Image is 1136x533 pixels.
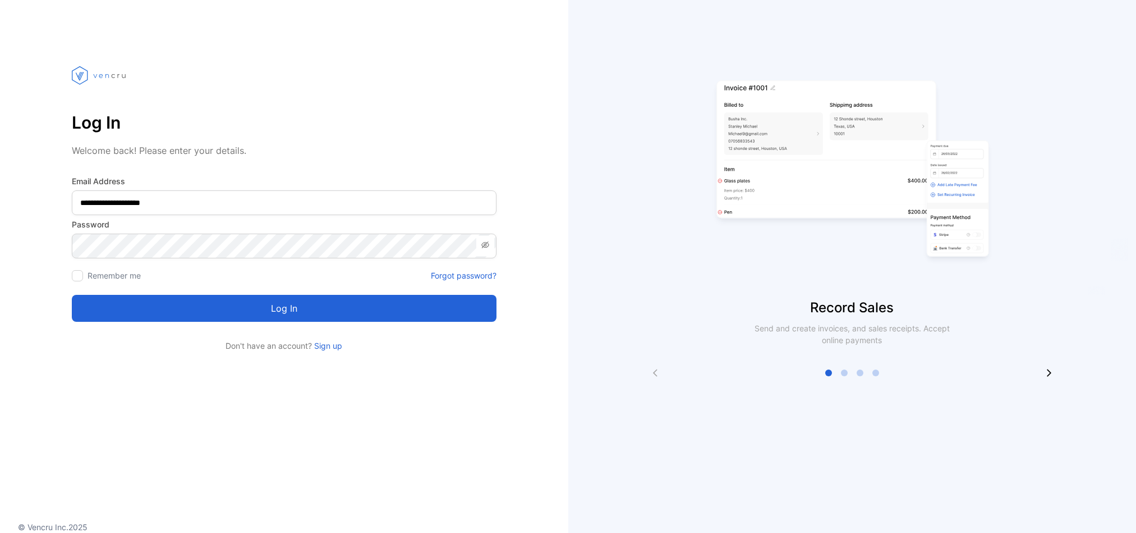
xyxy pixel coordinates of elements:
[72,144,496,157] p: Welcome back! Please enter your details.
[712,45,992,298] img: slider image
[431,270,496,281] a: Forgot password?
[72,45,128,106] img: vencru logo
[72,218,496,230] label: Password
[88,271,141,280] label: Remember me
[72,175,496,187] label: Email Address
[72,109,496,136] p: Log In
[72,340,496,352] p: Don't have an account?
[72,295,496,322] button: Log in
[312,341,342,350] a: Sign up
[744,322,960,346] p: Send and create invoices, and sales receipts. Accept online payments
